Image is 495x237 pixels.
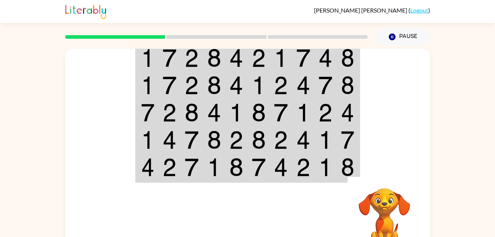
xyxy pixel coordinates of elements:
img: 4 [229,76,243,95]
img: 4 [207,103,221,122]
img: 2 [185,76,199,95]
img: 2 [274,131,288,149]
img: 4 [341,103,354,122]
img: 8 [207,49,221,67]
img: 8 [185,103,199,122]
img: 2 [163,103,177,122]
img: 1 [141,131,154,149]
img: 2 [163,158,177,176]
img: 1 [318,158,332,176]
img: 7 [163,76,177,95]
img: 2 [274,76,288,95]
img: 2 [296,158,310,176]
img: 2 [252,49,266,67]
img: 7 [274,103,288,122]
img: 8 [252,103,266,122]
img: 7 [163,49,177,67]
img: 1 [296,103,310,122]
img: 4 [296,76,310,95]
img: 1 [274,49,288,67]
img: 7 [318,76,332,95]
img: 1 [252,76,266,95]
img: 7 [252,158,266,176]
img: 8 [207,76,221,95]
img: 4 [163,131,177,149]
span: [PERSON_NAME] [PERSON_NAME] [314,7,408,14]
img: 1 [207,158,221,176]
button: Pause [377,28,430,45]
img: 1 [318,131,332,149]
img: 8 [341,158,354,176]
img: 8 [207,131,221,149]
img: 7 [185,158,199,176]
img: 1 [141,49,154,67]
img: 8 [252,131,266,149]
img: 7 [296,49,310,67]
img: 7 [341,131,354,149]
img: 8 [341,76,354,95]
img: 1 [141,76,154,95]
img: 2 [185,49,199,67]
div: ( ) [314,7,430,14]
a: Logout [410,7,428,14]
img: 7 [141,103,154,122]
img: 2 [318,103,332,122]
img: 8 [341,49,354,67]
img: 4 [229,49,243,67]
img: 7 [185,131,199,149]
img: 2 [229,131,243,149]
img: 4 [318,49,332,67]
img: 4 [141,158,154,176]
img: 8 [229,158,243,176]
img: 4 [274,158,288,176]
img: 4 [296,131,310,149]
img: 1 [229,103,243,122]
img: Literably [65,3,106,19]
